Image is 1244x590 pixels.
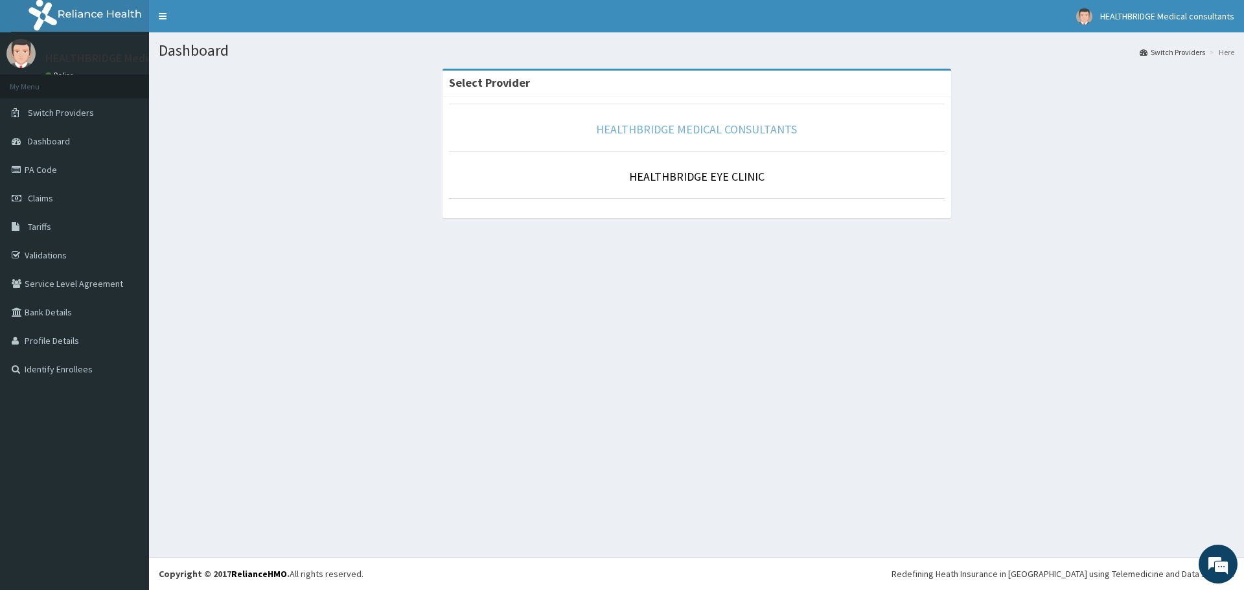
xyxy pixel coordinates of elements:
[24,65,52,97] img: d_794563401_company_1708531726252_794563401
[892,567,1234,580] div: Redefining Heath Insurance in [GEOGRAPHIC_DATA] using Telemedicine and Data Science!
[67,73,218,89] div: Chat with us now
[28,135,70,147] span: Dashboard
[1076,8,1092,25] img: User Image
[28,221,51,233] span: Tariffs
[149,557,1244,590] footer: All rights reserved.
[1140,47,1205,58] a: Switch Providers
[28,107,94,119] span: Switch Providers
[6,354,247,399] textarea: Type your message and hit 'Enter'
[1206,47,1234,58] li: Here
[231,568,287,580] a: RelianceHMO
[28,192,53,204] span: Claims
[1100,10,1234,22] span: HEALTHBRIDGE Medical consultants
[159,42,1234,59] h1: Dashboard
[159,568,290,580] strong: Copyright © 2017 .
[75,163,179,294] span: We're online!
[629,169,765,184] a: HEALTHBRIDGE EYE CLINIC
[45,71,76,80] a: Online
[6,39,36,68] img: User Image
[213,6,244,38] div: Minimize live chat window
[449,75,530,90] strong: Select Provider
[596,122,797,137] a: HEALTHBRIDGE MEDICAL CONSULTANTS
[45,52,226,64] p: HEALTHBRIDGE Medical consultants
